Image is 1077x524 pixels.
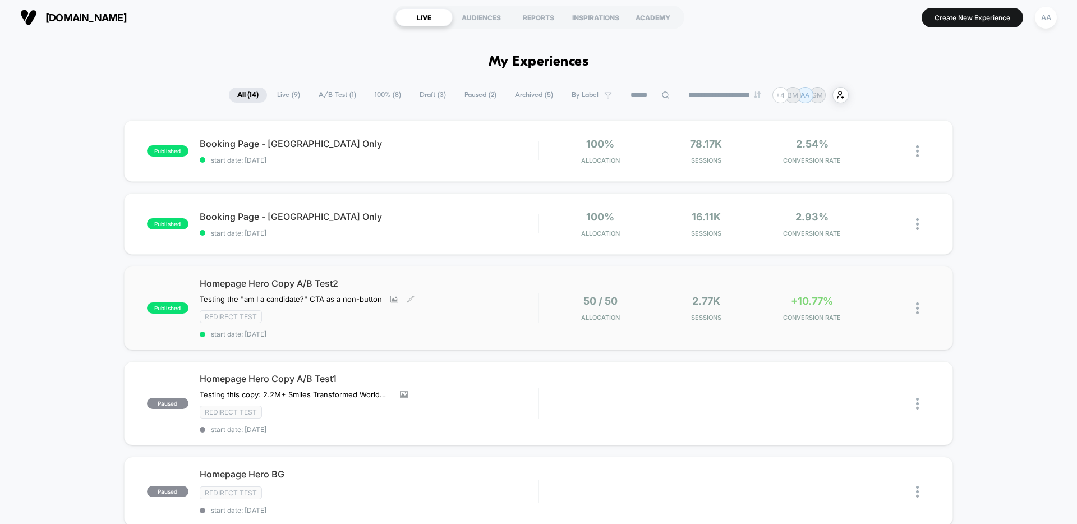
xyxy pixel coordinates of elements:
[200,138,538,149] span: Booking Page - [GEOGRAPHIC_DATA] Only
[310,88,365,103] span: A/B Test ( 1 )
[916,218,919,230] img: close
[200,373,538,384] span: Homepage Hero Copy A/B Test1
[200,156,538,164] span: start date: [DATE]
[581,157,620,164] span: Allocation
[762,157,862,164] span: CONVERSION RATE
[812,91,823,99] p: GM
[147,218,188,229] span: published
[791,295,833,307] span: +10.77%
[200,330,538,338] span: start date: [DATE]
[656,314,757,321] span: Sessions
[583,295,618,307] span: 50 / 50
[800,91,809,99] p: AA
[395,8,453,26] div: LIVE
[200,486,262,499] span: Redirect Test
[200,390,392,399] span: Testing this copy: 2.2M+ Smiles Transformed WorldwideClear Aligners &Retainers for 60% LessFDA-cl...
[788,91,798,99] p: BM
[200,468,538,480] span: Homepage Hero BG
[586,138,614,150] span: 100%
[692,295,720,307] span: 2.77k
[20,9,37,26] img: Visually logo
[200,406,262,419] span: Redirect Test
[507,88,561,103] span: Archived ( 5 )
[200,295,382,304] span: Testing the "am I a candidate?" CTA as a non-button
[489,54,589,70] h1: My Experiences
[269,88,309,103] span: Live ( 9 )
[916,486,919,498] img: close
[200,310,262,323] span: Redirect Test
[147,486,188,497] span: paused
[922,8,1023,27] button: Create New Experience
[692,211,721,223] span: 16.11k
[796,138,829,150] span: 2.54%
[17,8,130,26] button: [DOMAIN_NAME]
[762,314,862,321] span: CONVERSION RATE
[586,211,614,223] span: 100%
[1035,7,1057,29] div: AA
[200,278,538,289] span: Homepage Hero Copy A/B Test2
[200,211,538,222] span: Booking Page - [GEOGRAPHIC_DATA] Only
[200,506,538,514] span: start date: [DATE]
[572,91,599,99] span: By Label
[567,8,624,26] div: INSPIRATIONS
[772,87,789,103] div: + 4
[147,145,188,157] span: published
[147,302,188,314] span: published
[453,8,510,26] div: AUDIENCES
[916,302,919,314] img: close
[45,12,127,24] span: [DOMAIN_NAME]
[581,314,620,321] span: Allocation
[624,8,682,26] div: ACADEMY
[916,145,919,157] img: close
[456,88,505,103] span: Paused ( 2 )
[916,398,919,410] img: close
[147,398,188,409] span: paused
[1032,6,1060,29] button: AA
[795,211,829,223] span: 2.93%
[581,229,620,237] span: Allocation
[690,138,722,150] span: 78.17k
[762,229,862,237] span: CONVERSION RATE
[754,91,761,98] img: end
[510,8,567,26] div: REPORTS
[656,229,757,237] span: Sessions
[200,229,538,237] span: start date: [DATE]
[229,88,267,103] span: All ( 14 )
[200,425,538,434] span: start date: [DATE]
[656,157,757,164] span: Sessions
[411,88,454,103] span: Draft ( 3 )
[366,88,409,103] span: 100% ( 8 )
